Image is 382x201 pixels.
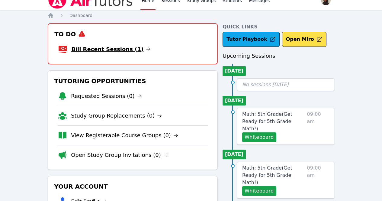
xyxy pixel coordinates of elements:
[71,151,168,159] a: Open Study Group Invitations (0)
[69,13,92,18] span: Dashboard
[71,92,142,100] a: Requested Sessions (0)
[53,181,213,192] h3: Your Account
[242,111,305,132] a: Math: 5th Grade(Get Ready for 5th Grade Math!)
[282,32,326,47] button: Open Miro
[223,52,334,60] h3: Upcoming Sessions
[242,165,292,185] span: Math: 5th Grade ( Get Ready for 5th Grade Math! )
[223,66,246,76] li: [DATE]
[69,12,92,18] a: Dashboard
[307,164,329,196] span: 09:00 am
[242,186,276,196] button: Whiteboard
[307,111,329,142] span: 09:00 am
[71,45,151,53] a: Bill Recent Sessions (1)
[71,131,178,140] a: View Registerable Course Groups (0)
[223,32,280,47] a: Tutor Playbook
[242,164,305,186] a: Math: 5th Grade(Get Ready for 5th Grade Math!)
[223,96,246,105] li: [DATE]
[242,132,276,142] button: Whiteboard
[53,76,213,86] h3: Tutoring Opportunities
[223,150,246,159] li: [DATE]
[53,29,212,40] h3: To Do
[48,12,334,18] nav: Breadcrumb
[242,111,292,131] span: Math: 5th Grade ( Get Ready for 5th Grade Math! )
[242,82,289,87] span: No sessions [DATE]
[71,112,162,120] a: Study Group Replacements (0)
[223,23,334,31] h4: Quick Links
